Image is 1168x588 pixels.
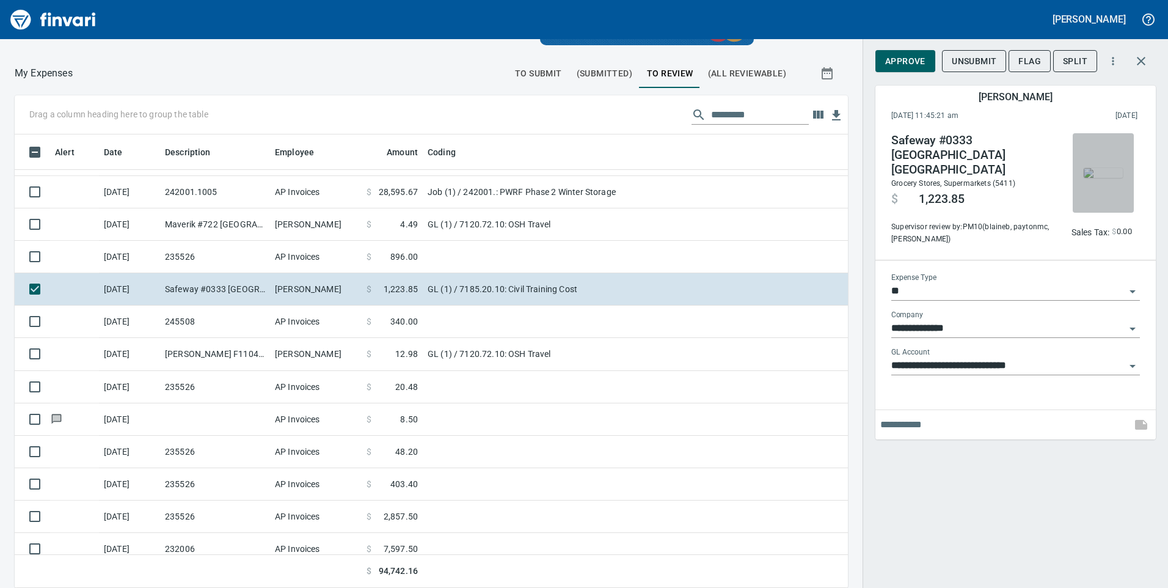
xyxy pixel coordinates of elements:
[160,241,270,273] td: 235526
[367,218,371,230] span: $
[275,145,314,160] span: Employee
[1117,225,1133,239] span: 0.00
[1124,358,1141,375] button: Open
[390,251,418,263] span: 896.00
[891,221,1057,246] span: Supervisor review by: PM10 (blaineb, paytonmc, [PERSON_NAME])
[50,414,63,422] span: Has messages
[942,50,1006,73] button: Unsubmit
[952,54,996,69] span: Unsubmit
[395,348,418,360] span: 12.98
[387,145,418,160] span: Amount
[99,501,160,533] td: [DATE]
[99,403,160,436] td: [DATE]
[395,446,418,458] span: 48.20
[29,108,208,120] p: Drag a column heading here to group the table
[423,273,728,306] td: GL (1) / 7185.20.10: Civil Training Cost
[384,510,418,523] span: 2,857.50
[270,338,362,370] td: [PERSON_NAME]
[367,381,371,393] span: $
[379,186,418,198] span: 28,595.67
[390,315,418,328] span: 340.00
[270,273,362,306] td: [PERSON_NAME]
[428,145,456,160] span: Coding
[708,66,786,81] span: (All Reviewable)
[1009,50,1051,73] button: Flag
[371,145,418,160] span: Amount
[270,501,362,533] td: AP Invoices
[15,66,73,81] p: My Expenses
[1124,320,1141,337] button: Open
[379,565,418,578] span: 94,742.16
[367,251,371,263] span: $
[99,371,160,403] td: [DATE]
[270,403,362,436] td: AP Invoices
[99,468,160,501] td: [DATE]
[270,208,362,241] td: [PERSON_NAME]
[384,543,418,555] span: 7,597.50
[891,110,1037,122] span: [DATE] 11:45:21 am
[395,381,418,393] span: 20.48
[270,371,362,403] td: AP Invoices
[367,478,371,490] span: $
[809,59,848,88] button: Show transactions within a particular date range
[423,338,728,370] td: GL (1) / 7120.72.10: OSH Travel
[270,306,362,338] td: AP Invoices
[99,241,160,273] td: [DATE]
[1124,283,1141,300] button: Open
[1112,225,1116,239] span: $
[827,106,845,125] button: Download Table
[891,179,1015,188] span: Grocery Stores, Supermarkets (5411)
[400,218,418,230] span: 4.49
[160,306,270,338] td: 245508
[160,436,270,468] td: 235526
[577,66,632,81] span: (Submitted)
[515,66,562,81] span: To Submit
[165,145,227,160] span: Description
[367,543,371,555] span: $
[270,436,362,468] td: AP Invoices
[423,176,728,208] td: Job (1) / 242001.: PWRF Phase 2 Winter Storage
[367,510,371,523] span: $
[160,533,270,565] td: 232006
[400,413,418,425] span: 8.50
[423,208,728,241] td: GL (1) / 7120.72.10: OSH Travel
[1126,46,1156,76] button: Close transaction
[1018,54,1041,69] span: Flag
[270,241,362,273] td: AP Invoices
[1049,10,1129,29] button: [PERSON_NAME]
[99,176,160,208] td: [DATE]
[891,133,1057,177] h4: Safeway #0333 [GEOGRAPHIC_DATA] [GEOGRAPHIC_DATA]
[104,145,139,160] span: Date
[99,208,160,241] td: [DATE]
[367,565,371,578] span: $
[160,501,270,533] td: 235526
[160,208,270,241] td: Maverik #722 [GEOGRAPHIC_DATA] OR
[99,273,160,306] td: [DATE]
[160,468,270,501] td: 235526
[1068,222,1135,241] button: Sales Tax:$0.00
[809,106,827,124] button: Choose columns to display
[384,283,418,295] span: 1,223.85
[160,371,270,403] td: 235526
[367,348,371,360] span: $
[891,348,930,356] label: GL Account
[891,311,923,318] label: Company
[160,338,270,370] td: [PERSON_NAME] F11042 Baker City OR
[428,145,472,160] span: Coding
[270,176,362,208] td: AP Invoices
[165,145,211,160] span: Description
[55,145,75,160] span: Alert
[104,145,123,160] span: Date
[1063,54,1087,69] span: Split
[160,176,270,208] td: 242001.1005
[367,446,371,458] span: $
[99,338,160,370] td: [DATE]
[367,283,371,295] span: $
[1112,225,1132,239] span: AI confidence: 99.0%
[367,315,371,328] span: $
[891,192,898,207] span: $
[15,66,73,81] nav: breadcrumb
[7,5,99,34] a: Finvari
[270,533,362,565] td: AP Invoices
[885,54,925,69] span: Approve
